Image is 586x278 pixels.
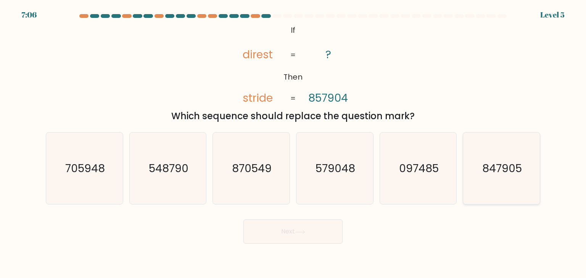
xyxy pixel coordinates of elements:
tspan: = [290,93,296,104]
div: Level 5 [540,9,565,21]
tspan: Then [283,72,303,82]
tspan: ? [325,47,331,62]
svg: @import url('[URL][DOMAIN_NAME]); [225,23,361,106]
tspan: If [291,25,295,35]
text: 097485 [399,161,439,176]
tspan: = [290,50,296,60]
text: 579048 [316,161,355,176]
button: Next [243,219,343,244]
text: 870549 [232,161,272,176]
div: 7:06 [21,9,37,21]
text: 548790 [149,161,188,176]
div: Which sequence should replace the question mark? [50,109,536,123]
tspan: direst [243,47,273,62]
tspan: stride [243,90,273,105]
text: 705948 [65,161,105,176]
text: 847905 [482,161,522,176]
tspan: 857904 [308,90,348,105]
